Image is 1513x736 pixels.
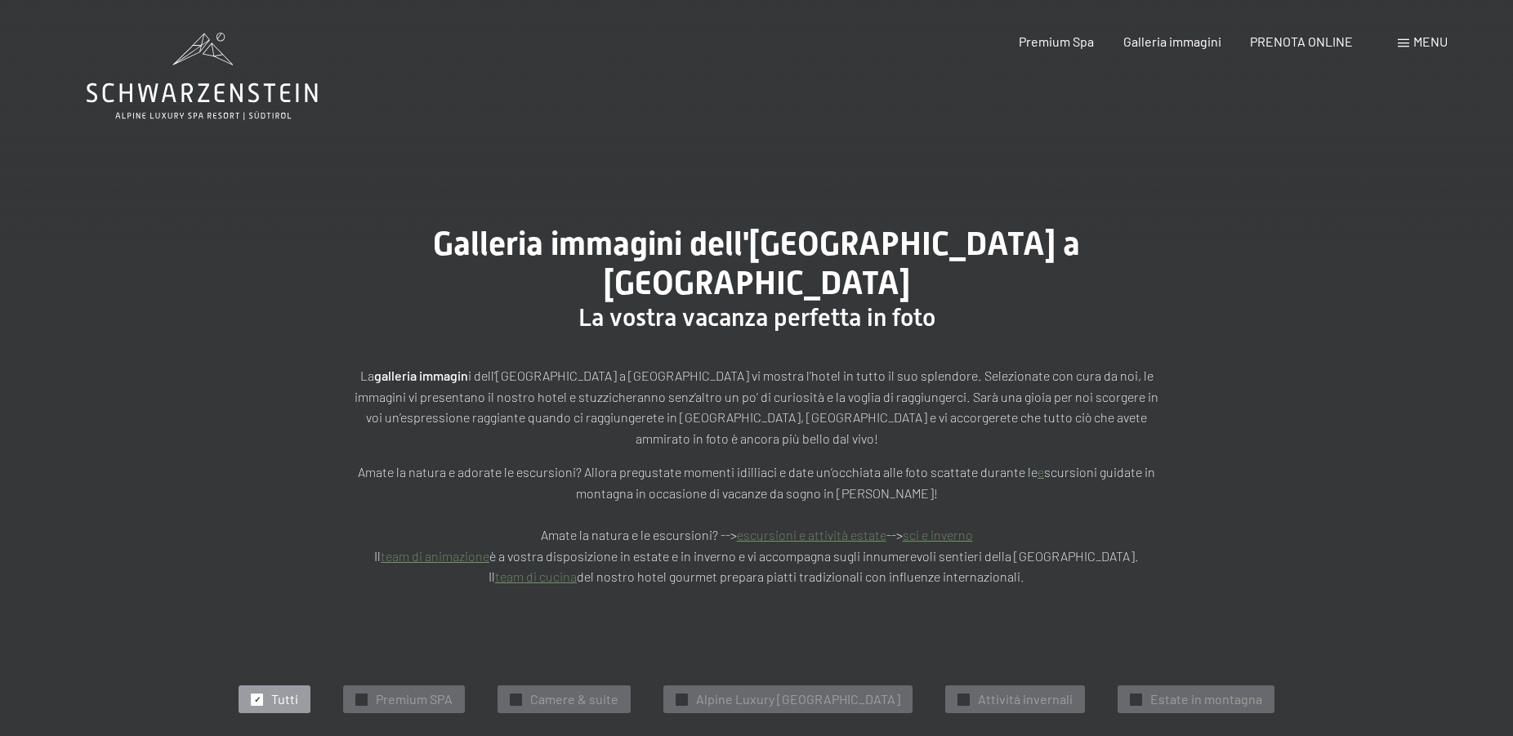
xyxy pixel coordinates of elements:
[696,690,900,708] span: Alpine Luxury [GEOGRAPHIC_DATA]
[376,690,453,708] span: Premium SPA
[513,694,520,705] span: ✓
[359,694,365,705] span: ✓
[903,527,973,542] a: sci e inverno
[381,548,489,564] a: team di animazione
[348,462,1165,587] p: Amate la natura e adorate le escursioni? Allora pregustate momenti idilliaci e date un’occhiata a...
[530,690,618,708] span: Camere & suite
[1038,464,1044,480] a: e
[1019,33,1094,49] a: Premium Spa
[1123,33,1221,49] a: Galleria immagini
[348,365,1165,448] p: La i dell’[GEOGRAPHIC_DATA] a [GEOGRAPHIC_DATA] vi mostra l’hotel in tutto il suo splendore. Sele...
[1250,33,1353,49] a: PRENOTA ONLINE
[679,694,685,705] span: ✓
[978,690,1073,708] span: Attivitá invernali
[495,569,577,584] a: team di cucina
[1133,694,1140,705] span: ✓
[961,694,967,705] span: ✓
[578,303,935,332] span: La vostra vacanza perfetta in foto
[271,690,298,708] span: Tutti
[737,527,886,542] a: escursioni e attività estate
[433,225,1080,302] span: Galleria immagini dell'[GEOGRAPHIC_DATA] a [GEOGRAPHIC_DATA]
[1413,33,1448,49] span: Menu
[374,368,468,383] strong: galleria immagin
[254,694,261,705] span: ✓
[1150,690,1262,708] span: Estate in montagna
